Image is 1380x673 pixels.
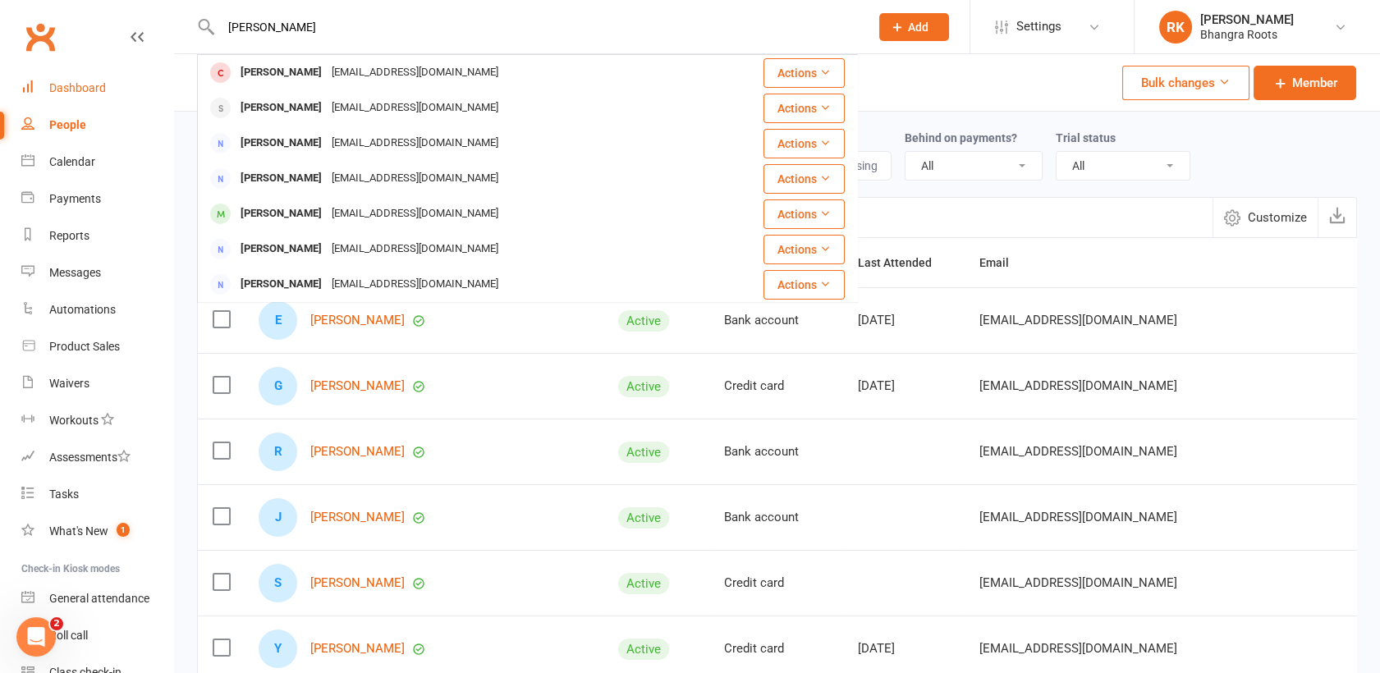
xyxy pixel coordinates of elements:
div: Payments [49,192,101,205]
div: Automations [49,303,116,316]
div: Yuvleen kaur [259,630,297,668]
div: [PERSON_NAME] [236,167,327,190]
span: [EMAIL_ADDRESS][DOMAIN_NAME] [979,436,1177,467]
div: Bhangra Roots [1200,27,1294,42]
a: Clubworx [20,16,61,57]
iframe: Intercom live chat [16,617,56,657]
div: [PERSON_NAME] [236,237,327,261]
a: [PERSON_NAME] [310,445,405,459]
button: Actions [763,129,845,158]
div: Dashboard [49,81,106,94]
div: [DATE] [858,642,950,656]
span: Customize [1248,208,1307,227]
span: [EMAIL_ADDRESS][DOMAIN_NAME] [979,370,1177,401]
div: [PERSON_NAME] [236,61,327,85]
div: Workouts [49,414,99,427]
button: Add [879,13,949,41]
a: Workouts [21,402,173,439]
button: Actions [763,235,845,264]
a: Waivers [21,365,173,402]
button: Customize [1213,198,1318,237]
button: Actions [763,270,845,300]
a: What's New1 [21,513,173,550]
button: Actions [763,164,845,194]
div: [PERSON_NAME] [236,96,327,120]
span: Email [979,256,1027,269]
div: Tasks [49,488,79,501]
div: Credit card [724,576,828,590]
span: [EMAIL_ADDRESS][DOMAIN_NAME] [979,501,1177,533]
div: Bank account [724,314,828,327]
label: Trial status [1056,131,1116,144]
a: [PERSON_NAME] [310,576,405,590]
span: Member [1292,73,1337,93]
div: [DATE] [858,314,950,327]
input: Search... [216,16,858,39]
a: Member [1254,66,1356,100]
span: Add [908,21,928,34]
div: Bank account [724,445,828,459]
div: Messages [49,266,101,279]
div: Assessments [49,451,131,464]
div: [PERSON_NAME] [1200,12,1294,27]
a: [PERSON_NAME] [310,510,405,524]
div: Reports [49,229,89,242]
div: Roll call [49,629,88,642]
div: [EMAIL_ADDRESS][DOMAIN_NAME] [327,167,503,190]
a: Assessments [21,439,173,476]
a: Automations [21,291,173,328]
a: Product Sales [21,328,173,365]
span: [EMAIL_ADDRESS][DOMAIN_NAME] [979,633,1177,664]
div: Waivers [49,377,89,390]
button: Bulk changes [1122,66,1249,100]
div: Bank account [724,510,828,524]
div: [PERSON_NAME] [236,272,327,296]
div: General attendance [49,592,149,605]
a: [PERSON_NAME] [310,379,405,393]
a: Messages [21,254,173,291]
a: Dashboard [21,70,173,107]
a: Reports [21,217,173,254]
div: Jashan [259,498,297,537]
div: [DATE] [858,379,950,393]
div: What's New [49,524,108,538]
div: [EMAIL_ADDRESS][DOMAIN_NAME] [327,61,503,85]
span: Settings [1016,8,1061,45]
div: Active [618,639,669,660]
a: Roll call [21,617,173,654]
div: Active [618,507,669,529]
button: Email [979,253,1027,272]
div: Gurvansh [259,367,297,405]
button: Last Attended [858,253,950,272]
a: [PERSON_NAME] [310,314,405,327]
div: [EMAIL_ADDRESS][DOMAIN_NAME] [327,272,503,296]
div: [EMAIL_ADDRESS][DOMAIN_NAME] [327,131,503,155]
div: Product Sales [49,340,120,353]
a: [PERSON_NAME] [310,642,405,656]
div: RK [1159,11,1192,43]
a: Payments [21,181,173,217]
div: Active [618,310,669,332]
span: [EMAIL_ADDRESS][DOMAIN_NAME] [979,567,1177,598]
span: 2 [50,617,63,630]
a: Tasks [21,476,173,513]
a: General attendance kiosk mode [21,580,173,617]
div: People [49,118,86,131]
div: [EMAIL_ADDRESS][DOMAIN_NAME] [327,237,503,261]
span: [EMAIL_ADDRESS][DOMAIN_NAME] [979,304,1177,336]
label: Behind on payments? [905,131,1017,144]
span: Last Attended [858,256,950,269]
div: Active [618,573,669,594]
a: People [21,107,173,144]
div: Ekam Singh [259,301,297,340]
div: Calendar [49,155,95,168]
div: [EMAIL_ADDRESS][DOMAIN_NAME] [327,202,503,226]
span: 1 [117,523,130,537]
div: Rannvijay [259,433,297,471]
div: Credit card [724,642,828,656]
button: Actions [763,199,845,229]
div: Credit card [724,379,828,393]
button: Actions [763,94,845,123]
div: [EMAIL_ADDRESS][DOMAIN_NAME] [327,96,503,120]
div: Active [618,442,669,463]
